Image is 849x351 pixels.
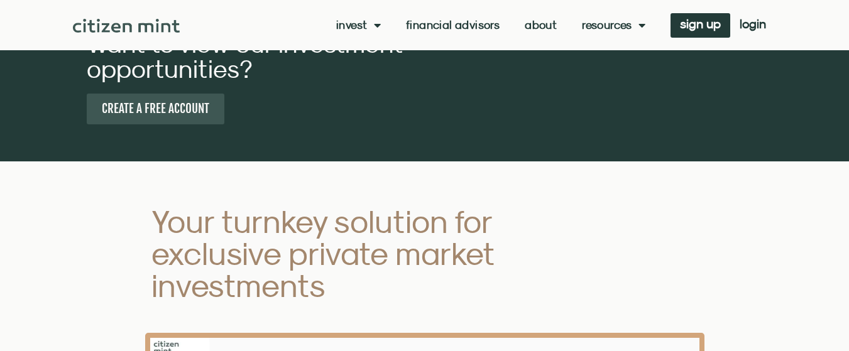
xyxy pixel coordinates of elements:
a: Financial Advisors [406,19,500,31]
span: CREATE A FREE ACCOUNT [102,101,209,117]
nav: Menu [336,19,645,31]
a: About [525,19,557,31]
h2: Your turnkey solution for exclusive private market investments [151,205,572,301]
a: login [730,13,775,38]
a: sign up [671,13,730,38]
img: Citizen Mint [73,19,180,33]
a: Resources [582,19,645,31]
a: Invest [336,19,381,31]
span: sign up [680,19,721,28]
h2: Want to view our investment opportunities? [87,31,439,81]
span: login [740,19,766,28]
a: CREATE A FREE ACCOUNT [87,94,224,124]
